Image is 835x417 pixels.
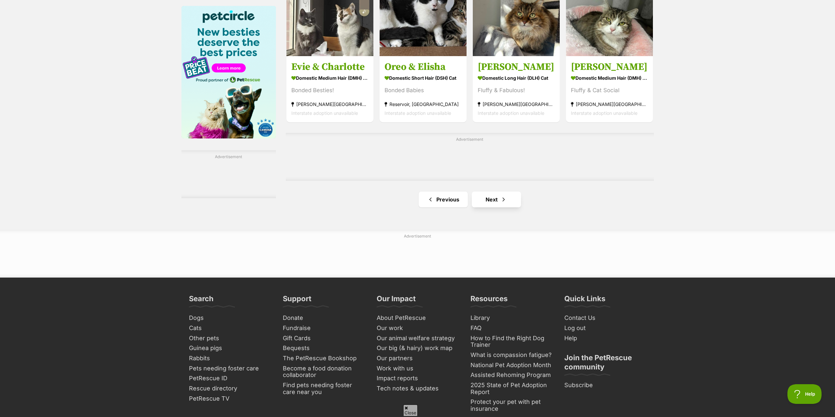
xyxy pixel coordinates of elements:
[571,100,648,109] strong: [PERSON_NAME][GEOGRAPHIC_DATA]
[181,150,276,198] div: Advertisement
[186,364,274,374] a: Pets needing foster care
[468,333,555,350] a: How to Find the Right Dog Trainer
[189,294,214,307] h3: Search
[280,333,367,344] a: Gift Cards
[562,313,649,323] a: Contact Us
[419,192,468,207] a: Previous page
[280,380,367,397] a: Find pets needing foster care near you
[374,353,461,364] a: Our partners
[181,6,276,138] img: Pet Circle promo banner
[571,61,648,73] h3: [PERSON_NAME]
[562,380,649,390] a: Subscribe
[374,323,461,333] a: Our work
[468,313,555,323] a: Library
[468,397,555,414] a: Protect your pet with pet insurance
[186,313,274,323] a: Dogs
[186,384,274,394] a: Rescue directory
[787,384,822,404] iframe: Help Scout Beacon - Open
[291,61,368,73] h3: Evie & Charlotte
[280,313,367,323] a: Donate
[468,370,555,380] a: Assisted Rehoming Program
[478,86,555,95] div: Fluffy & Fabulous!
[291,73,368,83] strong: Domestic Medium Hair (DMH) Cat
[562,323,649,333] a: Log out
[283,294,311,307] h3: Support
[470,294,508,307] h3: Resources
[374,333,461,344] a: Our animal welfare strategy
[468,360,555,370] a: National Pet Adoption Month
[385,61,462,73] h3: Oreo & Elisha
[478,73,555,83] strong: Domestic Long Hair (DLH) Cat
[478,100,555,109] strong: [PERSON_NAME][GEOGRAPHIC_DATA]
[478,61,555,73] h3: [PERSON_NAME]
[286,133,654,181] div: Advertisement
[566,56,653,122] a: [PERSON_NAME] Domestic Medium Hair (DMH) Cat Fluffy & Cat Social [PERSON_NAME][GEOGRAPHIC_DATA] I...
[571,110,637,116] span: Interstate adoption unavailable
[385,100,462,109] strong: Reservoir, [GEOGRAPHIC_DATA]
[186,333,274,344] a: Other pets
[291,86,368,95] div: Bonded Besties!
[186,373,274,384] a: PetRescue ID
[380,56,467,122] a: Oreo & Elisha Domestic Short Hair (DSH) Cat Bonded Babies Reservoir, [GEOGRAPHIC_DATA] Interstate...
[473,56,560,122] a: [PERSON_NAME] Domestic Long Hair (DLH) Cat Fluffy & Fabulous! [PERSON_NAME][GEOGRAPHIC_DATA] Inte...
[280,323,367,333] a: Fundraise
[564,353,646,375] h3: Join the PetRescue community
[571,86,648,95] div: Fluffy & Cat Social
[286,192,654,207] nav: Pagination
[385,73,462,83] strong: Domestic Short Hair (DSH) Cat
[468,323,555,333] a: FAQ
[186,353,274,364] a: Rabbits
[472,192,521,207] a: Next page
[280,364,367,380] a: Become a food donation collaborator
[374,384,461,394] a: Tech notes & updates
[564,294,605,307] h3: Quick Links
[385,110,451,116] span: Interstate adoption unavailable
[374,343,461,353] a: Our big (& hairy) work map
[186,343,274,353] a: Guinea pigs
[403,405,418,416] span: Close
[478,110,544,116] span: Interstate adoption unavailable
[468,350,555,360] a: What is compassion fatigue?
[374,364,461,374] a: Work with us
[291,100,368,109] strong: [PERSON_NAME][GEOGRAPHIC_DATA]
[291,110,358,116] span: Interstate adoption unavailable
[374,373,461,384] a: Impact reports
[562,333,649,344] a: Help
[186,323,274,333] a: Cats
[385,86,462,95] div: Bonded Babies
[377,294,416,307] h3: Our Impact
[468,380,555,397] a: 2025 State of Pet Adoption Report
[286,56,373,122] a: Evie & Charlotte Domestic Medium Hair (DMH) Cat Bonded Besties! [PERSON_NAME][GEOGRAPHIC_DATA] In...
[374,313,461,323] a: About PetRescue
[280,343,367,353] a: Bequests
[186,394,274,404] a: PetRescue TV
[280,353,367,364] a: The PetRescue Bookshop
[571,73,648,83] strong: Domestic Medium Hair (DMH) Cat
